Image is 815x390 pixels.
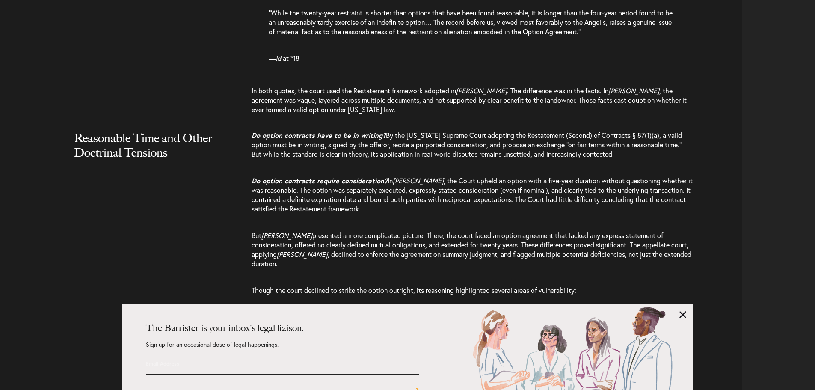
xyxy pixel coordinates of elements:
[277,250,328,259] span: [PERSON_NAME]
[252,86,687,114] span: , the agreement was vague, layered across multiple documents, and not supported by clear benefit ...
[283,54,299,63] span: at *18
[252,286,576,295] span: Though the court declined to strike the option outright, its reasoning highlighted several areas ...
[269,8,673,36] span: “While the twenty-year restraint is shorter than options that have been found reasonable, it is l...
[252,176,693,213] span: , the Court upheld an option with a five-year duration without questioning whether it was reasona...
[507,86,608,95] span: . The difference was in the facts. In
[252,231,261,240] span: But
[252,131,682,158] span: By the [US_STATE] Supreme Court adopting the Restatement (Second) of Contracts § 87(1)(a), a vali...
[252,250,691,268] span: , declined to enforce the agreement on summary judgment, and flagged multiple potential deficienc...
[261,231,312,240] span: [PERSON_NAME]
[146,342,419,356] p: Sign up for an occasional dose of legal happenings.
[146,322,304,334] strong: The Barrister is your inbox's legal liaison.
[608,86,659,95] span: [PERSON_NAME]
[456,86,507,95] span: [PERSON_NAME]
[252,176,388,185] i: Do option contracts require consideration?
[74,131,228,177] h2: Reasonable Time and Other Doctrinal Tensions
[388,176,393,185] span: In
[146,356,351,371] input: Email Address
[269,54,276,63] span: —
[252,231,688,259] span: presented a more complicated picture. There, the court faced an option agreement that lacked any ...
[252,131,386,140] i: Do option contracts have to be in writing?
[393,176,444,185] span: [PERSON_NAME]
[276,54,283,63] span: Id.
[252,86,456,95] span: In both quotes, the court used the Restatement framework adopted in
